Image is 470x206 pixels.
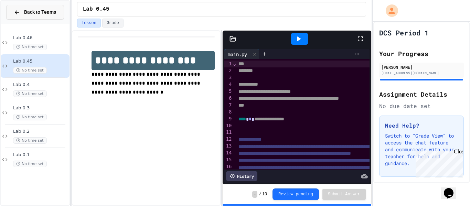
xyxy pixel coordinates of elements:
button: Lesson [77,19,101,28]
span: No time set [13,67,47,74]
div: main.py [224,51,250,58]
p: Switch to "Grade View" to access the chat feature and communicate with your teacher for help and ... [385,132,458,167]
span: No time set [13,161,47,167]
span: - [252,191,257,198]
span: Lab 0.3 [13,105,68,111]
span: Fold line [233,61,236,66]
div: 10 [224,122,233,129]
button: Grade [102,19,124,28]
div: 14 [224,150,233,156]
span: Lab 0.45 [83,5,109,13]
div: Chat with us now!Close [3,3,47,44]
span: Lab 0.1 [13,152,68,158]
button: Back to Teams [6,5,64,20]
span: Lab 0.2 [13,129,68,134]
span: Back to Teams [24,9,56,16]
h2: Assignment Details [379,89,464,99]
div: 1 [224,61,233,67]
div: My Account [378,3,400,19]
iframe: chat widget [413,149,463,178]
span: No time set [13,114,47,120]
button: Review pending [273,188,319,200]
div: 7 [224,102,233,109]
span: No time set [13,44,47,50]
div: 15 [224,156,233,163]
span: No time set [13,90,47,97]
div: 16 [224,163,233,170]
div: 9 [224,116,233,122]
span: 10 [262,192,267,197]
h1: DCS Period 1 [379,28,429,37]
span: / [259,192,261,197]
span: No time set [13,137,47,144]
div: History [226,171,257,181]
div: 5 [224,88,233,95]
div: 12 [224,136,233,143]
span: Lab 0.45 [13,58,68,64]
div: 11 [224,129,233,136]
div: 8 [224,109,233,116]
button: Submit Answer [322,189,366,200]
div: No due date set [379,102,464,110]
div: 3 [224,74,233,81]
div: 13 [224,143,233,150]
span: Lab 0.4 [13,82,68,88]
div: [EMAIL_ADDRESS][DOMAIN_NAME] [381,71,462,76]
h3: Need Help? [385,121,458,130]
div: main.py [224,49,259,59]
h2: Your Progress [379,49,464,58]
span: Lab 0.46 [13,35,68,41]
div: 4 [224,81,233,88]
iframe: chat widget [441,178,463,199]
div: 2 [224,67,233,74]
div: 6 [224,95,233,102]
div: [PERSON_NAME] [381,64,462,70]
span: Submit Answer [328,192,360,197]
